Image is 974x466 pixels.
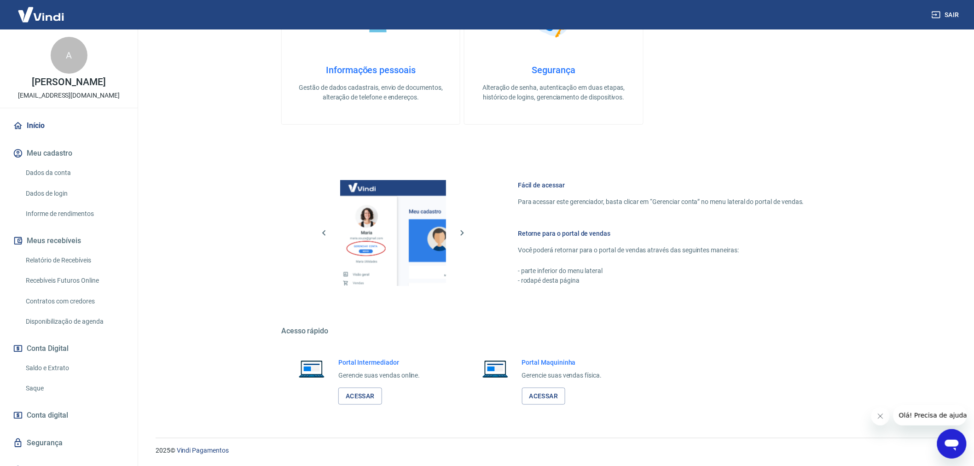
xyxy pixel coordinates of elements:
span: Conta digital [27,409,68,422]
iframe: Botão para abrir a janela de mensagens [937,429,967,459]
a: Conta digital [11,405,127,425]
a: Relatório de Recebíveis [22,251,127,270]
p: Você poderá retornar para o portal de vendas através das seguintes maneiras: [518,245,804,255]
img: Vindi [11,0,71,29]
p: Gerencie suas vendas online. [338,371,420,380]
iframe: Fechar mensagem [871,407,890,425]
a: Informe de rendimentos [22,204,127,223]
button: Meus recebíveis [11,231,127,251]
a: Acessar [338,388,382,405]
a: Dados de login [22,184,127,203]
p: Gestão de dados cadastrais, envio de documentos, alteração de telefone e endereços. [296,83,445,102]
a: Dados da conta [22,163,127,182]
img: Imagem de um notebook aberto [476,358,515,380]
a: Início [11,116,127,136]
a: Acessar [522,388,566,405]
h6: Retorne para o portal de vendas [518,229,804,238]
p: Alteração de senha, autenticação em duas etapas, histórico de logins, gerenciamento de dispositivos. [479,83,628,102]
h4: Segurança [479,64,628,76]
a: Saque [22,379,127,398]
p: - parte inferior do menu lateral [518,266,804,276]
h6: Fácil de acessar [518,181,804,190]
a: Contratos com credores [22,292,127,311]
a: Disponibilização de agenda [22,312,127,331]
p: 2025 © [156,446,952,455]
iframe: Mensagem da empresa [893,405,967,425]
h6: Portal Maquininha [522,358,602,367]
a: Vindi Pagamentos [177,447,229,454]
p: [EMAIL_ADDRESS][DOMAIN_NAME] [18,91,120,100]
p: Gerencie suas vendas física. [522,371,602,380]
img: Imagem da dashboard mostrando o botão de gerenciar conta na sidebar no lado esquerdo [340,180,446,286]
a: Segurança [11,433,127,453]
h6: Portal Intermediador [338,358,420,367]
span: Olá! Precisa de ajuda? [6,6,77,14]
button: Sair [930,6,963,23]
h5: Acesso rápido [281,326,826,336]
a: Saldo e Extrato [22,359,127,378]
p: Para acessar este gerenciador, basta clicar em “Gerenciar conta” no menu lateral do portal de ven... [518,197,804,207]
h4: Informações pessoais [296,64,445,76]
button: Meu cadastro [11,143,127,163]
p: [PERSON_NAME] [32,77,105,87]
img: Imagem de um notebook aberto [292,358,331,380]
p: - rodapé desta página [518,276,804,285]
a: Recebíveis Futuros Online [22,271,127,290]
button: Conta Digital [11,338,127,359]
div: A [51,37,87,74]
